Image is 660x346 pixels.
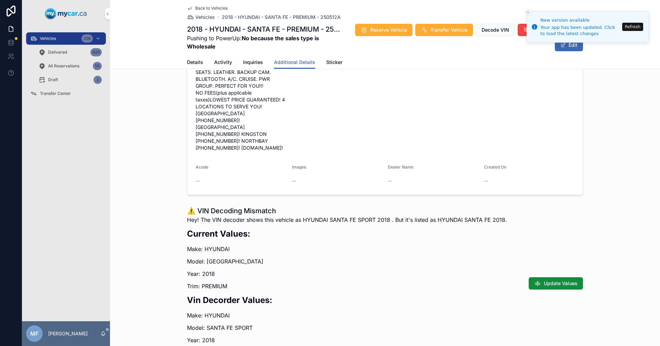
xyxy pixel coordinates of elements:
[26,32,106,45] a: Vehicles336
[48,330,88,337] p: [PERSON_NAME]
[292,164,306,170] span: Images
[187,245,507,253] p: Make: HYUNDAI
[48,50,67,55] span: Delivered
[274,59,315,66] span: Additional Details
[30,329,38,338] span: MF
[22,28,110,109] div: scrollable content
[274,56,315,69] a: Additional Details
[525,9,531,16] button: Close toast
[187,6,228,11] a: Back to Vehicles
[187,35,319,50] strong: No because the sales type is Wholesale
[540,17,620,24] div: New version available
[355,24,412,36] button: Reserve Vehicle
[90,48,102,56] div: 829
[196,177,200,184] span: --
[430,26,467,33] span: Transfer Vehicle
[195,6,228,11] span: Back to Vehicles
[187,294,507,306] h2: Vin Decorder Values:
[214,59,232,66] span: Activity
[34,46,106,58] a: Delivered829
[187,59,203,66] span: Details
[40,36,56,41] span: Vehicles
[622,23,643,31] button: Refresh
[415,24,473,36] button: Transfer Vehicle
[484,164,506,170] span: Created On
[187,282,507,290] p: Trim: PREMIUM
[326,59,342,66] span: Sticker
[187,228,507,239] h2: Current Values:
[388,164,414,170] span: Dealer Name
[48,63,79,69] span: All Reservations
[518,24,583,36] button: Hide from PowerUp
[187,336,507,344] p: Year: 2018
[40,91,71,96] span: Transfer Center
[187,311,507,320] p: Make: HYUNDAI
[243,56,263,70] a: Inquiries
[482,26,509,33] span: Decode VIN
[187,24,340,34] h1: 2018 - HYUNDAI - SANTA FE - PREMIUM - 250512A
[292,177,296,184] span: --
[26,87,106,100] a: Transfer Center
[484,177,488,184] span: --
[326,56,342,70] a: Sticker
[476,24,515,36] button: Decode VIN
[544,280,577,287] span: Update Values
[187,34,340,51] span: Pushing to PowerUp:
[187,14,215,21] a: Vehicles
[93,62,102,70] div: 56
[222,14,341,21] a: 2018 - HYUNDAI - SANTA FE - PREMIUM - 250512A
[243,59,263,66] span: Inquiries
[529,277,583,290] button: Update Values
[187,216,507,224] p: Hey! The VIN decoder shows this vehicle as HYUNDAI SANTA FE SPORT 2018 . But it's listed as HYUND...
[187,257,507,266] p: Model: [GEOGRAPHIC_DATA]
[187,206,507,216] h1: ⚠️ VIN Decoding Mismatch
[93,76,102,84] div: 2
[187,324,507,332] p: Model: SANTA FE SPORT
[187,270,507,278] p: Year: 2018
[187,56,203,70] a: Details
[195,14,215,21] span: Vehicles
[81,34,93,43] div: 336
[45,8,87,19] img: App logo
[48,77,58,83] span: Draft
[370,26,407,33] span: Reserve Vehicle
[540,24,620,37] div: Your app has been updated. Click to load the latest changes
[555,39,583,51] button: Edit
[214,56,232,70] a: Activity
[196,164,208,170] span: Acode
[196,62,286,151] span: 2.4L PREMIUM AWD!!!! HEATED SEATS. LEATHER. BACKUP CAM. BLUETOOTH. A/C. CRUISE. PWR GROUP. PERFEC...
[34,60,106,72] a: All Reservations56
[388,177,392,184] span: --
[34,74,106,86] a: Draft2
